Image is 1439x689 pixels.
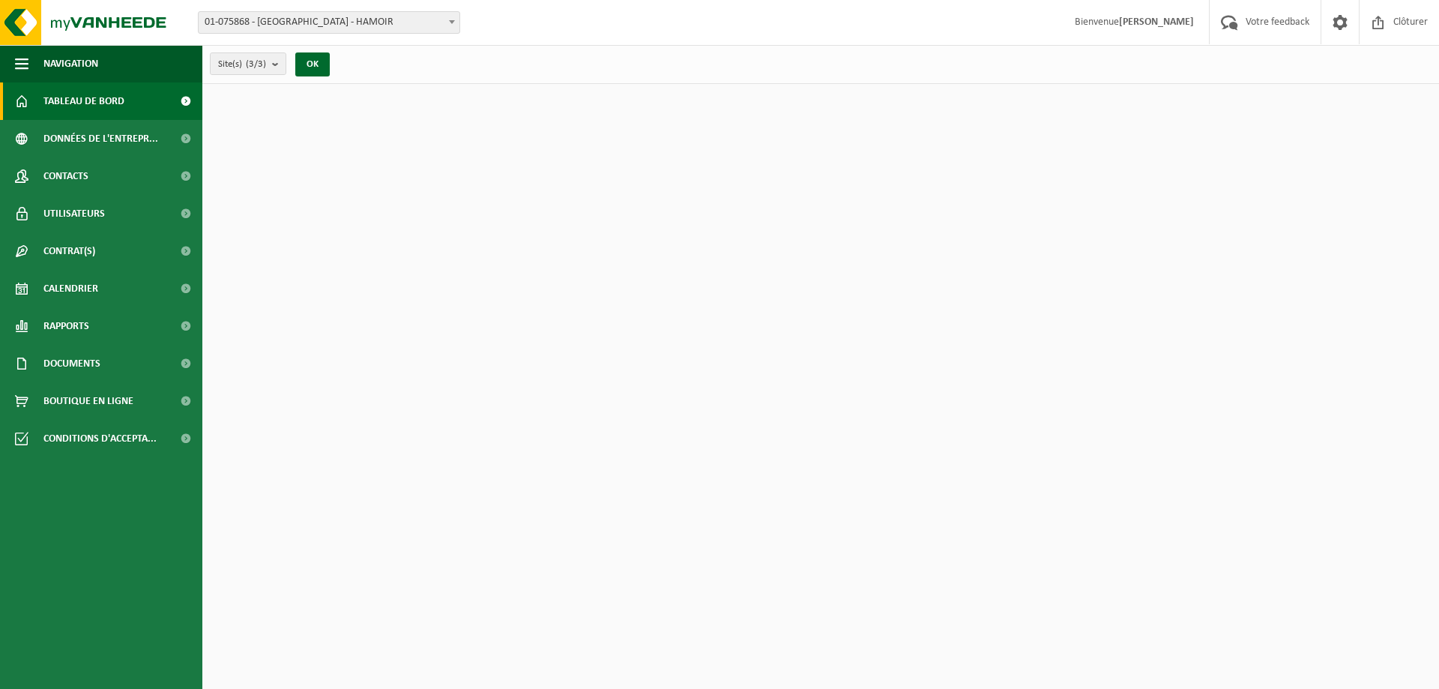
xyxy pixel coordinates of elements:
[1119,16,1194,28] strong: [PERSON_NAME]
[43,232,95,270] span: Contrat(s)
[43,195,105,232] span: Utilisateurs
[43,120,158,157] span: Données de l'entrepr...
[295,52,330,76] button: OK
[43,345,100,382] span: Documents
[43,45,98,82] span: Navigation
[218,53,266,76] span: Site(s)
[43,420,157,457] span: Conditions d'accepta...
[43,270,98,307] span: Calendrier
[198,11,460,34] span: 01-075868 - BELOURTHE - HAMOIR
[43,157,88,195] span: Contacts
[43,82,124,120] span: Tableau de bord
[210,52,286,75] button: Site(s)(3/3)
[43,382,133,420] span: Boutique en ligne
[43,307,89,345] span: Rapports
[246,59,266,69] count: (3/3)
[199,12,459,33] span: 01-075868 - BELOURTHE - HAMOIR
